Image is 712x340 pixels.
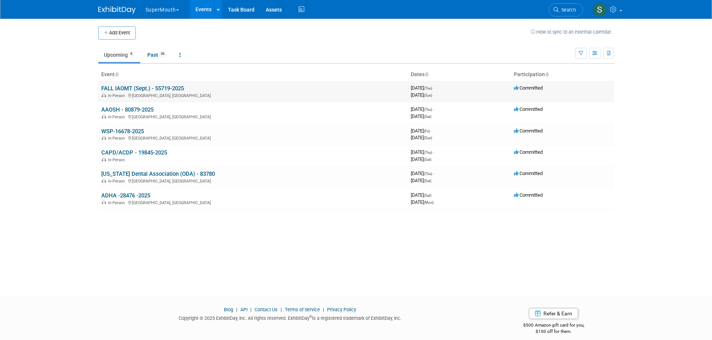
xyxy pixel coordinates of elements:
[115,71,118,77] a: Sort by Event Name
[531,29,614,35] a: How to sync to an external calendar...
[285,307,320,312] a: Terms of Service
[98,313,483,322] div: Copyright © 2025 ExhibitDay, Inc. All rights reserved. ExhibitDay is a registered trademark of Ex...
[108,200,127,205] span: In-Person
[108,93,127,98] span: In-Person
[529,308,578,319] a: Refer & Earn
[424,129,430,133] span: (Fri)
[101,199,405,205] div: [GEOGRAPHIC_DATA], [GEOGRAPHIC_DATA]
[424,157,431,162] span: (Sat)
[98,6,136,14] img: ExhibitDay
[411,178,431,183] span: [DATE]
[424,86,432,90] span: (Thu)
[98,48,140,62] a: Upcoming6
[545,71,549,77] a: Sort by Participation Type
[514,171,543,176] span: Committed
[411,135,432,140] span: [DATE]
[514,192,543,198] span: Committed
[411,128,432,134] span: [DATE]
[411,171,434,176] span: [DATE]
[411,192,434,198] span: [DATE]
[511,68,614,81] th: Participation
[514,85,543,91] span: Committed
[514,128,543,134] span: Committed
[108,157,127,162] span: In-Person
[514,149,543,155] span: Committed
[101,178,405,184] div: [GEOGRAPHIC_DATA], [GEOGRAPHIC_DATA]
[108,115,127,119] span: In-Person
[424,200,434,205] span: (Mon)
[424,172,432,176] span: (Thu)
[411,92,432,98] span: [DATE]
[101,85,184,92] a: FALL IAOMT (Sept.) - 55719-2025
[433,106,434,112] span: -
[102,179,106,183] img: In-Person Event
[432,192,434,198] span: -
[433,85,434,91] span: -
[102,115,106,118] img: In-Person Event
[549,3,583,16] a: Search
[408,68,511,81] th: Dates
[142,48,172,62] a: Past36
[424,193,431,197] span: (Sat)
[255,307,278,312] a: Contact Us
[279,307,284,312] span: |
[411,199,434,205] span: [DATE]
[101,149,167,156] a: CAPD/ACDP - 19845-2025
[224,307,233,312] a: Blog
[327,307,356,312] a: Privacy Policy
[411,156,431,162] span: [DATE]
[98,68,408,81] th: Event
[593,3,607,17] img: Sam Murphy
[102,136,106,140] img: In-Person Event
[411,149,434,155] span: [DATE]
[309,315,312,319] sup: ®
[433,171,434,176] span: -
[424,150,432,155] span: (Thu)
[101,106,154,113] a: AAOSH - 80879-2025
[433,149,434,155] span: -
[411,85,434,91] span: [DATE]
[425,71,428,77] a: Sort by Start Date
[101,171,215,177] a: [US_STATE] Dental Association (ODA) - 83780
[98,26,136,40] button: Add Event
[101,113,405,119] div: [GEOGRAPHIC_DATA], [GEOGRAPHIC_DATA]
[321,307,326,312] span: |
[493,317,614,334] div: $500 Amazon gift card for you,
[102,93,106,97] img: In-Person Event
[108,179,127,184] span: In-Person
[158,51,167,57] span: 36
[424,179,431,183] span: (Sat)
[424,93,432,97] span: (Sun)
[101,135,405,141] div: [GEOGRAPHIC_DATA], [GEOGRAPHIC_DATA]
[101,128,144,135] a: WSP-16678-2025
[559,7,576,13] span: Search
[101,192,150,199] a: ADHA -28476 -2025
[431,128,432,134] span: -
[102,200,106,204] img: In-Person Event
[240,307,247,312] a: API
[424,115,431,119] span: (Sat)
[514,106,543,112] span: Committed
[249,307,253,312] span: |
[493,328,614,335] div: $150 off for them.
[108,136,127,141] span: In-Person
[101,92,405,98] div: [GEOGRAPHIC_DATA], [GEOGRAPHIC_DATA]
[411,113,431,119] span: [DATE]
[234,307,239,312] span: |
[102,157,106,161] img: In-Person Event
[128,51,135,57] span: 6
[411,106,434,112] span: [DATE]
[424,136,432,140] span: (Sun)
[424,107,432,112] span: (Thu)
